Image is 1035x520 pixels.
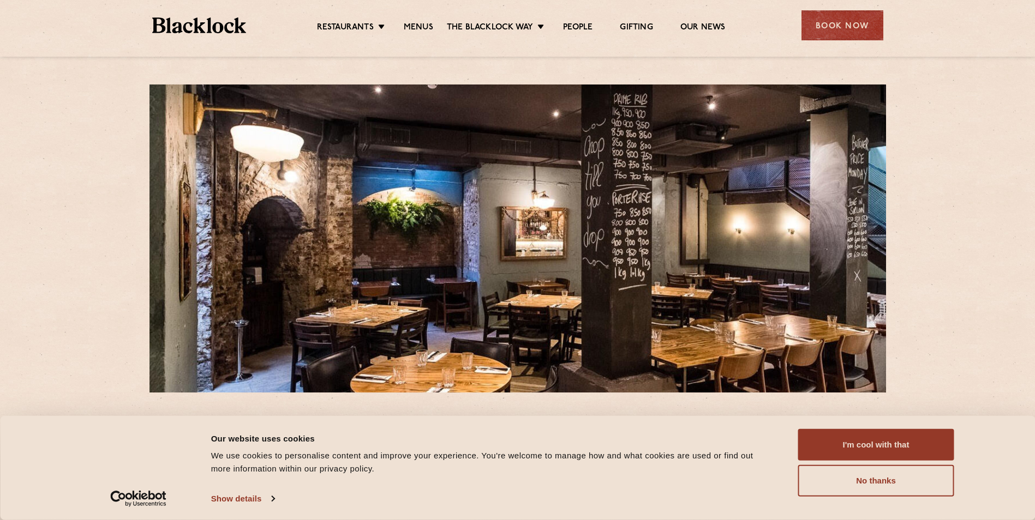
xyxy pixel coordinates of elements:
[211,449,774,475] div: We use cookies to personalise content and improve your experience. You're welcome to manage how a...
[680,22,726,34] a: Our News
[317,22,374,34] a: Restaurants
[563,22,593,34] a: People
[620,22,653,34] a: Gifting
[447,22,533,34] a: The Blacklock Way
[211,491,274,507] a: Show details
[404,22,433,34] a: Menus
[801,10,883,40] div: Book Now
[211,432,774,445] div: Our website uses cookies
[798,429,954,461] button: I'm cool with that
[152,17,247,33] img: BL_Textured_Logo-footer-cropped.svg
[798,465,954,497] button: No thanks
[91,491,186,507] a: Usercentrics Cookiebot - opens in a new window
